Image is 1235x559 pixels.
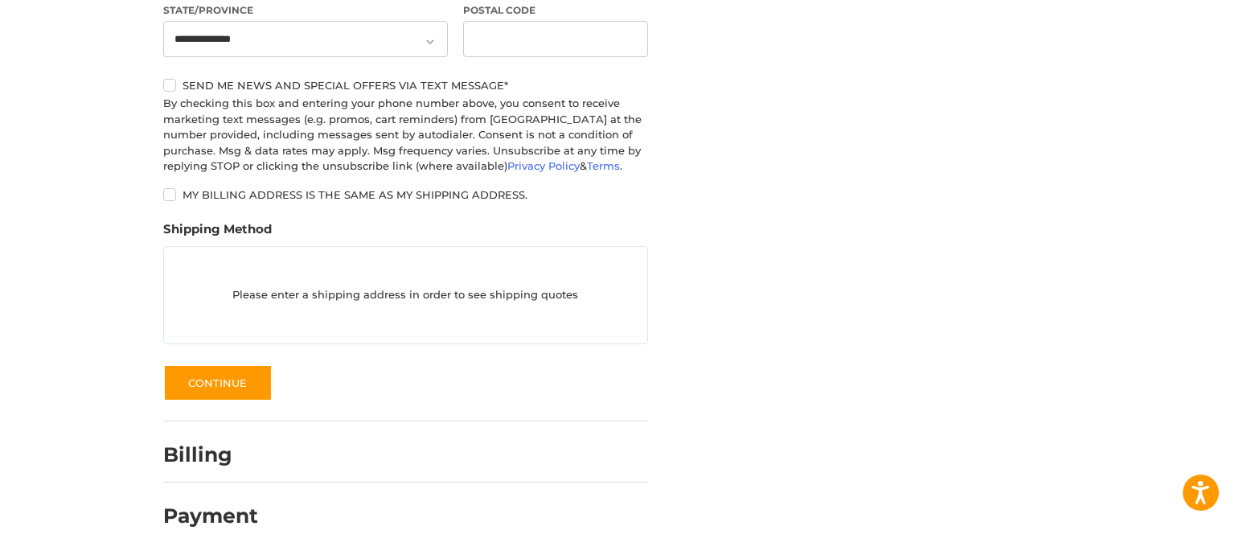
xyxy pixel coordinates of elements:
[163,364,273,401] button: Continue
[163,442,257,467] h2: Billing
[163,3,448,18] label: State/Province
[163,220,272,246] legend: Shipping Method
[164,280,647,311] p: Please enter a shipping address in order to see shipping quotes
[507,159,580,172] a: Privacy Policy
[163,188,648,201] label: My billing address is the same as my shipping address.
[163,96,648,175] div: By checking this box and entering your phone number above, you consent to receive marketing text ...
[163,79,648,92] label: Send me news and special offers via text message*
[163,504,258,528] h2: Payment
[587,159,620,172] a: Terms
[463,3,648,18] label: Postal Code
